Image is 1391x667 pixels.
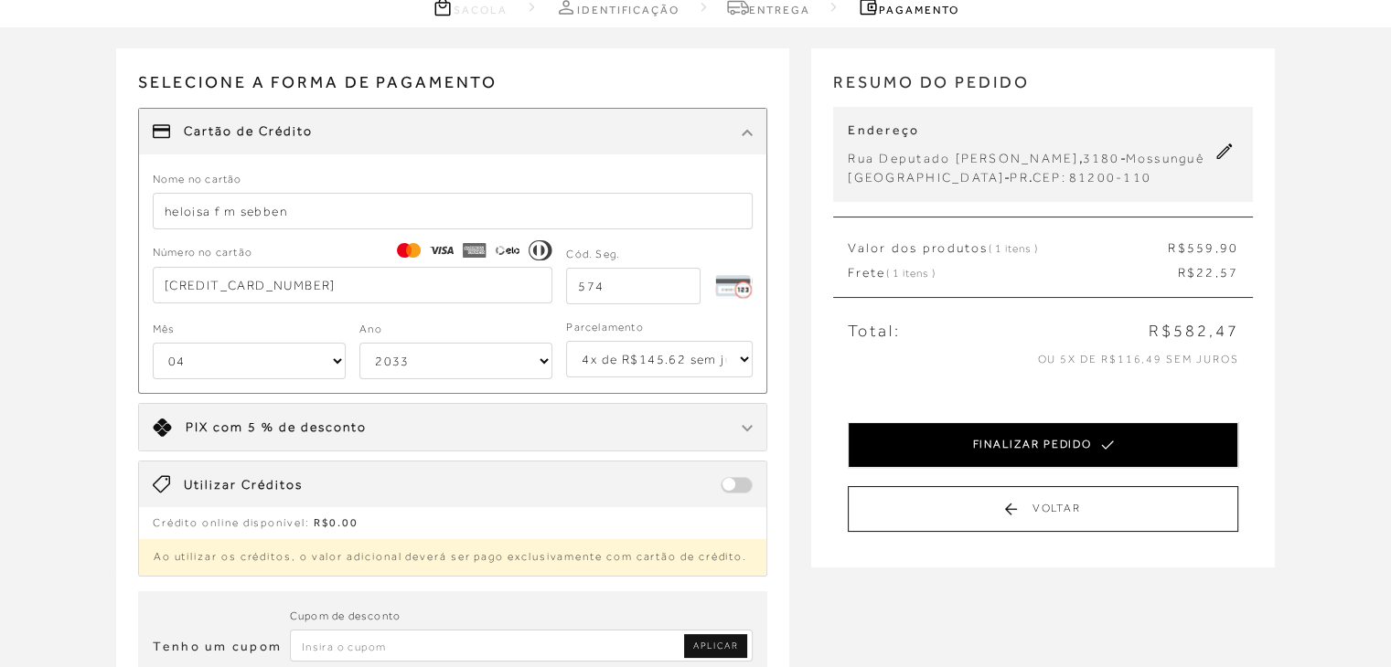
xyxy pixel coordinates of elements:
[1083,151,1120,165] span: 3180
[290,608,401,625] label: Cupom de desconto
[1196,265,1214,280] span: 22
[848,168,1204,187] div: - .
[1033,170,1066,185] span: CEP:
[848,170,1004,185] span: [GEOGRAPHIC_DATA]
[1010,170,1028,185] span: PR
[1215,240,1239,255] span: ,90
[1069,170,1151,185] span: 81200-110
[138,70,768,108] span: Selecione a forma de pagamento
[153,638,282,656] h3: Tenho um cupom
[848,486,1238,532] button: Voltar
[684,634,747,658] a: Aplicar Código
[184,122,313,141] span: Cartão de Crédito
[139,539,767,576] p: Ao utilizar os créditos, o valor adicional deverá ser pago exclusivamente com cartão de crédito.
[1178,265,1196,280] span: R$
[1149,320,1238,343] span: R$582,47
[989,242,1038,255] span: ( 1 itens )
[848,320,900,343] span: Total:
[566,246,620,263] label: Cód. Seg.
[848,151,1078,165] span: Rua Deputado [PERSON_NAME]
[693,640,738,652] span: APLICAR
[1168,240,1186,255] span: R$
[153,244,252,261] span: Número no cartão
[184,476,303,494] span: Utilizar Créditos
[566,268,701,304] input: 000
[153,193,754,229] input: Ex. João S Silva
[1125,151,1204,165] span: Mossunguê
[153,267,553,303] input: 0000 0000 0000 0000
[213,419,367,434] span: com 5 % de desconto
[848,239,1037,258] span: Valor dos produtos
[848,264,935,282] span: Frete
[848,422,1238,468] button: FINALIZAR PEDIDO
[833,70,1253,108] h2: RESUMO DO PEDIDO
[1215,265,1239,280] span: ,57
[314,516,359,529] span: R$0.00
[566,319,643,336] label: Parcelamento
[359,321,382,338] label: Ano
[186,419,209,434] span: PIX
[885,267,935,280] span: ( 1 itens )
[742,129,753,136] img: chevron
[848,122,1204,140] p: Endereço
[153,516,310,529] span: Crédito online disponível:
[1187,240,1215,255] span: 559
[153,171,242,188] label: Nome no cartão
[1037,353,1238,365] span: ou 5x de R$116,49 sem juros
[153,321,176,338] label: Mês
[290,630,754,662] input: Inserir Código da Promoção
[848,149,1204,168] div: , -
[742,425,753,432] img: chevron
